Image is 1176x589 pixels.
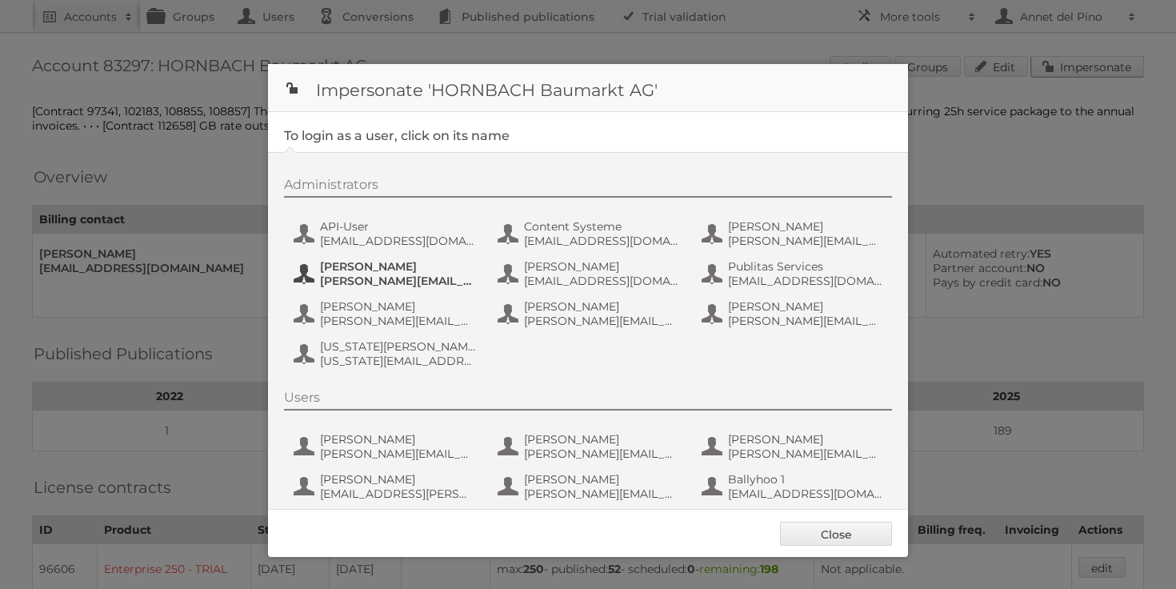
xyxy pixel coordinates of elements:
legend: To login as a user, click on its name [284,128,510,143]
span: [PERSON_NAME] [524,259,679,274]
span: [PERSON_NAME] [728,432,883,447]
span: [PERSON_NAME][EMAIL_ADDRESS][PERSON_NAME][PERSON_NAME][DOMAIN_NAME] [728,314,883,328]
span: [PERSON_NAME] [524,299,679,314]
span: [PERSON_NAME][EMAIL_ADDRESS][DOMAIN_NAME] [320,447,475,461]
button: [US_STATE][PERSON_NAME] [US_STATE][EMAIL_ADDRESS][DOMAIN_NAME] [292,338,480,370]
div: Administrators [284,177,892,198]
span: [PERSON_NAME][EMAIL_ADDRESS][PERSON_NAME][DOMAIN_NAME] [728,447,883,461]
span: [EMAIL_ADDRESS][PERSON_NAME][PERSON_NAME][DOMAIN_NAME] [320,487,475,501]
h1: Impersonate 'HORNBACH Baumarkt AG' [268,64,908,112]
button: [PERSON_NAME] [PERSON_NAME][EMAIL_ADDRESS][PERSON_NAME][DOMAIN_NAME] [496,471,684,503]
div: Users [284,390,892,411]
button: Ballyhoo 1 [EMAIL_ADDRESS][DOMAIN_NAME] [700,471,888,503]
span: [PERSON_NAME] [320,432,475,447]
button: [PERSON_NAME] [PERSON_NAME][EMAIL_ADDRESS][PERSON_NAME][DOMAIN_NAME] [700,218,888,250]
span: [PERSON_NAME] [524,432,679,447]
span: [US_STATE][PERSON_NAME] [320,339,475,354]
button: Publitas Services [EMAIL_ADDRESS][DOMAIN_NAME] [700,258,888,290]
button: API-User [EMAIL_ADDRESS][DOMAIN_NAME] [292,218,480,250]
button: [PERSON_NAME] [PERSON_NAME][EMAIL_ADDRESS][PERSON_NAME][DOMAIN_NAME] [700,431,888,463]
button: [PERSON_NAME] [EMAIL_ADDRESS][PERSON_NAME][PERSON_NAME][DOMAIN_NAME] [292,471,480,503]
button: [PERSON_NAME] [EMAIL_ADDRESS][DOMAIN_NAME] [496,258,684,290]
button: [PERSON_NAME] [PERSON_NAME][EMAIL_ADDRESS][DOMAIN_NAME] [292,431,480,463]
button: [PERSON_NAME] [PERSON_NAME][EMAIL_ADDRESS][DOMAIN_NAME] [496,298,684,330]
span: [PERSON_NAME][EMAIL_ADDRESS][PERSON_NAME][PERSON_NAME][DOMAIN_NAME] [320,314,475,328]
button: [PERSON_NAME] [PERSON_NAME][EMAIL_ADDRESS][PERSON_NAME][PERSON_NAME][DOMAIN_NAME] [700,298,888,330]
button: [PERSON_NAME] [PERSON_NAME][EMAIL_ADDRESS][DOMAIN_NAME] [292,258,480,290]
span: [PERSON_NAME][EMAIL_ADDRESS][DOMAIN_NAME] [320,274,475,288]
button: [PERSON_NAME] [PERSON_NAME][EMAIL_ADDRESS][PERSON_NAME][PERSON_NAME][DOMAIN_NAME] [292,298,480,330]
span: [EMAIL_ADDRESS][DOMAIN_NAME] [728,274,883,288]
span: [PERSON_NAME] [524,472,679,487]
span: [PERSON_NAME][EMAIL_ADDRESS][DOMAIN_NAME] [524,447,679,461]
span: [EMAIL_ADDRESS][DOMAIN_NAME] [524,234,679,248]
span: [PERSON_NAME] [320,299,475,314]
span: [EMAIL_ADDRESS][DOMAIN_NAME] [524,274,679,288]
button: [PERSON_NAME] [PERSON_NAME][EMAIL_ADDRESS][DOMAIN_NAME] [496,431,684,463]
span: Ballyhoo 1 [728,472,883,487]
span: API-User [320,219,475,234]
span: Publitas Services [728,259,883,274]
span: [US_STATE][EMAIL_ADDRESS][DOMAIN_NAME] [320,354,475,368]
span: [PERSON_NAME][EMAIL_ADDRESS][PERSON_NAME][DOMAIN_NAME] [524,487,679,501]
span: [PERSON_NAME] [320,472,475,487]
span: Content Systeme [524,219,679,234]
span: [PERSON_NAME][EMAIL_ADDRESS][DOMAIN_NAME] [524,314,679,328]
button: Content Systeme [EMAIL_ADDRESS][DOMAIN_NAME] [496,218,684,250]
span: [EMAIL_ADDRESS][DOMAIN_NAME] [728,487,883,501]
a: Close [780,522,892,546]
span: [PERSON_NAME] [728,299,883,314]
span: [EMAIL_ADDRESS][DOMAIN_NAME] [320,234,475,248]
span: [PERSON_NAME] [320,259,475,274]
span: [PERSON_NAME] [728,219,883,234]
span: [PERSON_NAME][EMAIL_ADDRESS][PERSON_NAME][DOMAIN_NAME] [728,234,883,248]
